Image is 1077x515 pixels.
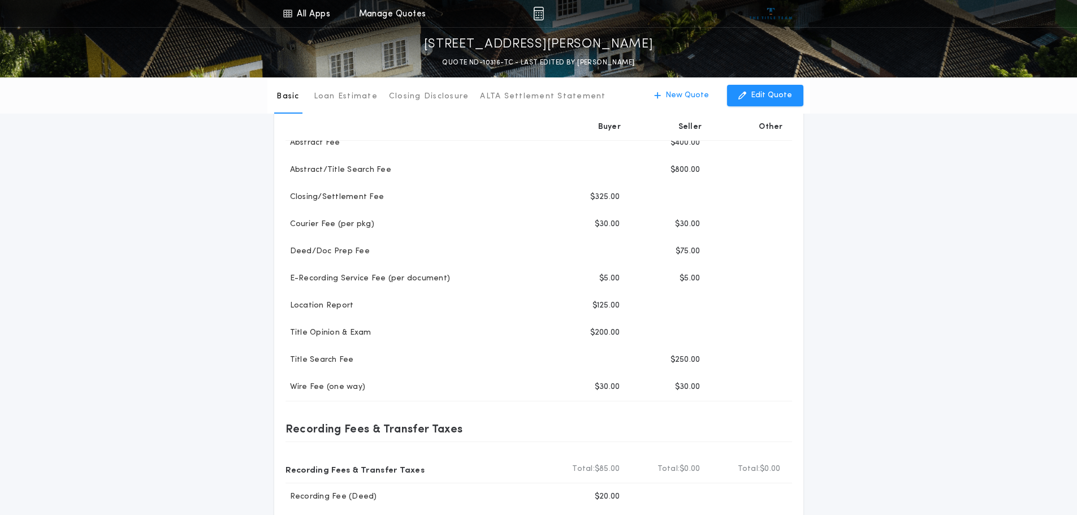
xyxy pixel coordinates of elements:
p: $200.00 [590,327,620,339]
img: img [533,7,544,20]
p: Abstract/Title Search Fee [286,165,391,176]
button: New Quote [643,85,720,106]
p: Recording Fees & Transfer Taxes [286,460,425,478]
p: $5.00 [680,273,700,284]
p: Deed/Doc Prep Fee [286,246,370,257]
b: Total: [572,464,595,475]
p: Title Opinion & Exam [286,327,371,339]
p: Title Search Fee [286,354,354,366]
p: $30.00 [675,219,700,230]
p: Closing Disclosure [389,91,469,102]
p: ALTA Settlement Statement [480,91,605,102]
p: $5.00 [599,273,620,284]
span: $0.00 [760,464,780,475]
p: Closing/Settlement Fee [286,192,384,203]
p: E-Recording Service Fee (per document) [286,273,451,284]
p: Wire Fee (one way) [286,382,366,393]
p: $30.00 [675,382,700,393]
p: Location Report [286,300,354,311]
p: Loan Estimate [314,91,378,102]
p: Seller [678,122,702,133]
p: $400.00 [671,137,700,149]
p: Other [759,122,782,133]
b: Total: [658,464,680,475]
p: [STREET_ADDRESS][PERSON_NAME] [424,36,654,54]
button: Edit Quote [727,85,803,106]
p: Courier Fee (per pkg) [286,219,374,230]
p: $250.00 [671,354,700,366]
b: Total: [738,464,760,475]
p: Recording Fee (Deed) [286,491,377,503]
p: Edit Quote [751,90,792,101]
p: $20.00 [595,491,620,503]
p: Buyer [598,122,621,133]
p: QUOTE ND-10316-TC - LAST EDITED BY [PERSON_NAME] [442,57,634,68]
p: $30.00 [595,382,620,393]
p: Abstract Fee [286,137,340,149]
img: vs-icon [750,8,792,19]
p: Basic [276,91,299,102]
p: $800.00 [671,165,700,176]
span: $0.00 [680,464,700,475]
p: $325.00 [590,192,620,203]
span: $85.00 [595,464,620,475]
p: Recording Fees & Transfer Taxes [286,419,463,438]
p: $75.00 [676,246,700,257]
p: $125.00 [592,300,620,311]
p: New Quote [665,90,709,101]
p: $30.00 [595,219,620,230]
